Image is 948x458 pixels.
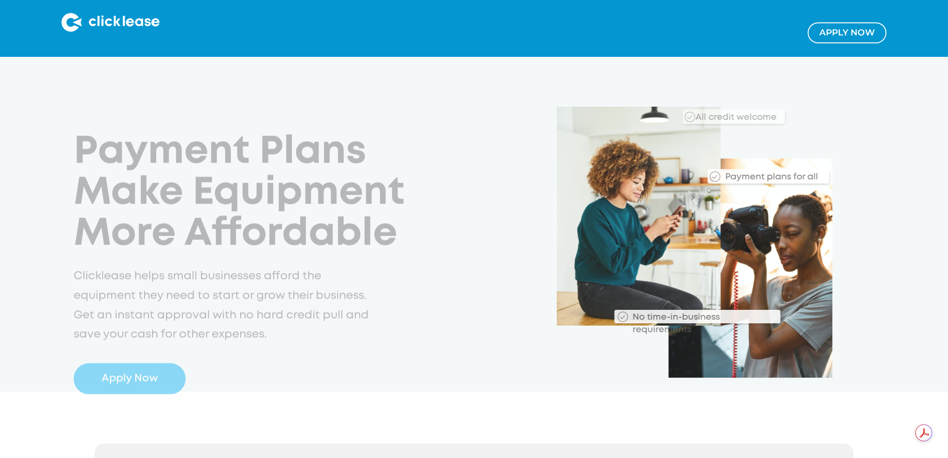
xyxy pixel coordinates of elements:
[74,267,374,344] p: Clicklease helps small businesses afford the equipment they need to start or grow their business....
[617,312,628,322] img: Checkmark_callout
[808,22,886,43] a: Apply NOw
[710,171,720,182] img: Checkmark_callout
[726,171,823,184] div: Payment plans for all
[74,132,437,255] h1: Payment Plans Make Equipment More Affordable
[557,106,832,377] img: Clicklease_customers
[630,304,780,323] div: No time-in-business requirements
[685,112,695,122] img: Checkmark_callout
[74,363,186,394] a: Apply Now
[693,111,785,124] div: All credit welcome
[62,13,159,32] img: Clicklease logo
